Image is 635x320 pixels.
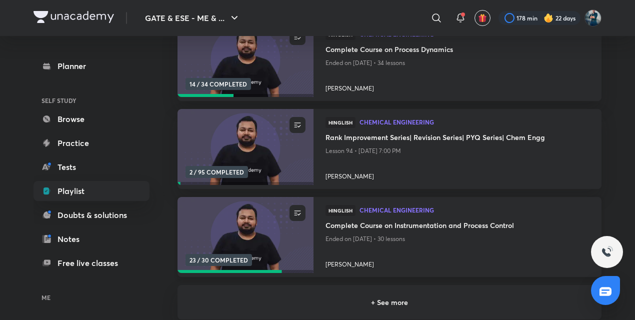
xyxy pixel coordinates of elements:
[33,109,149,129] a: Browse
[325,168,589,181] a: [PERSON_NAME]
[325,256,589,269] a: [PERSON_NAME]
[325,220,589,232] a: Complete Course on Instrumentation and Process Control
[139,8,246,28] button: GATE & ESE - ME & ...
[325,232,589,245] p: Ended on [DATE] • 30 lessons
[584,9,601,26] img: Vinay Upadhyay
[325,132,589,144] a: Rank Improvement Series| Revision Series| PYQ Series| Chem Engg
[33,253,149,273] a: Free live classes
[33,11,114,25] a: Company Logo
[325,56,589,69] p: Ended on [DATE] • 34 lessons
[185,254,252,266] span: 23 / 30 COMPLETED
[176,196,314,274] img: new-thumbnail
[177,109,313,189] a: new-thumbnail2 / 95 COMPLETED
[176,108,314,186] img: new-thumbnail
[33,11,114,23] img: Company Logo
[359,119,589,125] span: Chemical Engineering
[33,92,149,109] h6: SELF STUDY
[33,229,149,249] a: Notes
[33,181,149,201] a: Playlist
[478,13,487,22] img: avatar
[176,20,314,98] img: new-thumbnail
[325,80,589,93] a: [PERSON_NAME]
[325,117,355,128] span: Hinglish
[185,78,251,90] span: 14 / 34 COMPLETED
[33,205,149,225] a: Doubts & solutions
[359,119,589,126] a: Chemical Engineering
[177,197,313,277] a: new-thumbnail23 / 30 COMPLETED
[33,157,149,177] a: Tests
[474,10,490,26] button: avatar
[601,246,613,258] img: ttu
[33,133,149,153] a: Practice
[325,144,589,157] p: Lesson 94 • [DATE] 7:00 PM
[33,289,149,306] h6: ME
[185,166,248,178] span: 2 / 95 COMPLETED
[189,297,589,307] h6: + See more
[543,13,553,23] img: streak
[359,207,589,214] a: Chemical Engineering
[325,205,355,216] span: Hinglish
[33,56,149,76] a: Planner
[177,21,313,101] a: new-thumbnail14 / 34 COMPLETED
[359,207,589,213] span: Chemical Engineering
[325,44,589,56] a: Complete Course on Process Dynamics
